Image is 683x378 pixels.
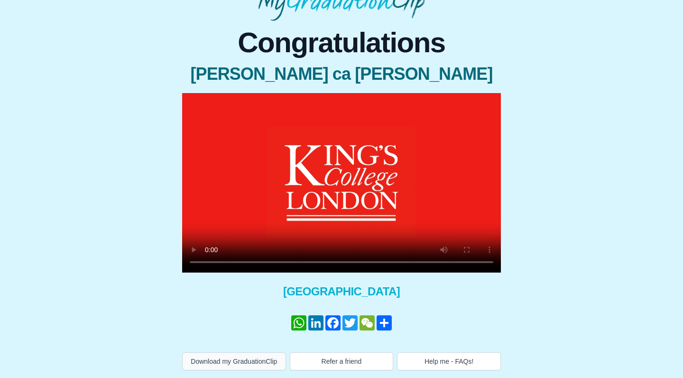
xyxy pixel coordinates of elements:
[376,315,393,331] a: Share
[182,28,501,57] span: Congratulations
[290,352,394,370] button: Refer a friend
[397,352,501,370] button: Help me - FAQs!
[290,315,307,331] a: WhatsApp
[307,315,324,331] a: LinkedIn
[182,284,501,299] span: [GEOGRAPHIC_DATA]
[182,352,286,370] button: Download my GraduationClip
[324,315,341,331] a: Facebook
[359,315,376,331] a: WeChat
[182,65,501,84] span: [PERSON_NAME] ca [PERSON_NAME]
[341,315,359,331] a: Twitter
